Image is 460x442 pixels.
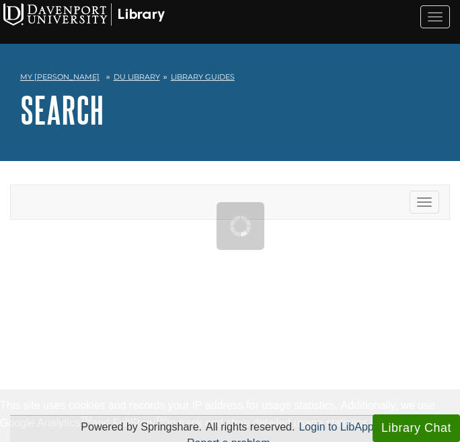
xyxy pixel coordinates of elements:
img: Working... [230,216,251,236]
img: Davenport University Logo [3,3,165,26]
button: Library Chat [373,414,460,442]
sup: TM [155,415,167,424]
a: Library Guides [171,72,235,82]
a: My [PERSON_NAME] [20,71,100,83]
a: Read More [371,417,424,429]
sup: TM [80,415,91,424]
button: Close [432,414,458,434]
h1: Search [20,90,440,130]
nav: breadcrumb [20,68,440,90]
a: DU Library [114,72,160,82]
